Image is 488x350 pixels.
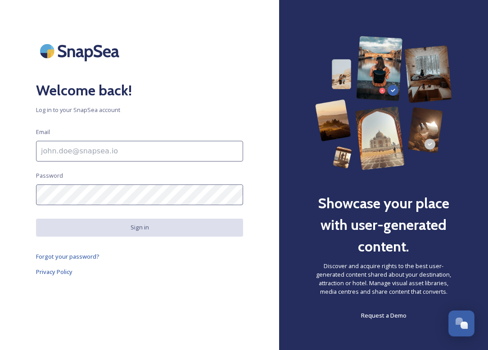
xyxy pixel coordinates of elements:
span: Password [36,171,63,180]
h2: Showcase your place with user-generated content. [315,193,452,257]
span: Forgot your password? [36,252,99,260]
input: john.doe@snapsea.io [36,141,243,162]
span: Discover and acquire rights to the best user-generated content shared about your destination, att... [315,262,452,296]
a: Forgot your password? [36,251,243,262]
span: Privacy Policy [36,268,72,276]
a: Privacy Policy [36,266,243,277]
img: SnapSea Logo [36,36,126,66]
button: Sign in [36,219,243,236]
span: Request a Demo [361,311,407,319]
span: Log in to your SnapSea account [36,106,243,114]
h2: Welcome back! [36,80,243,101]
span: Email [36,128,50,136]
img: 63b42ca75bacad526042e722_Group%20154-p-800.png [315,36,452,170]
button: Open Chat [448,310,474,337]
a: Request a Demo [361,310,407,321]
